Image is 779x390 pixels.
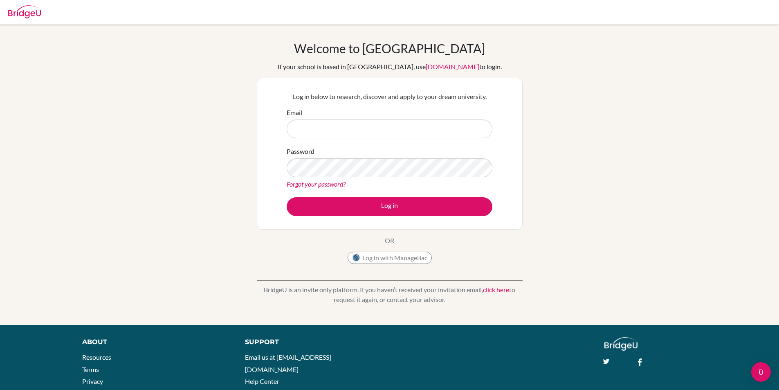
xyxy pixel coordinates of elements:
[287,108,302,117] label: Email
[245,353,331,373] a: Email us at [EMAIL_ADDRESS][DOMAIN_NAME]
[82,353,111,361] a: Resources
[245,337,380,347] div: Support
[278,62,502,72] div: If your school is based in [GEOGRAPHIC_DATA], use to login.
[348,252,432,264] button: Log in with ManageBac
[604,337,638,351] img: logo_white@2x-f4f0deed5e89b7ecb1c2cc34c3e3d731f90f0f143d5ea2071677605dd97b5244.png
[385,236,394,246] p: OR
[483,286,509,293] a: click here
[751,362,771,382] div: Open Intercom Messenger
[287,197,492,216] button: Log in
[8,5,41,18] img: Bridge-U
[287,147,314,156] label: Password
[82,377,103,385] a: Privacy
[82,337,227,347] div: About
[287,180,346,188] a: Forgot your password?
[287,92,492,101] p: Log in below to research, discover and apply to your dream university.
[294,41,485,56] h1: Welcome to [GEOGRAPHIC_DATA]
[82,365,99,373] a: Terms
[426,63,479,70] a: [DOMAIN_NAME]
[245,377,279,385] a: Help Center
[257,285,523,304] p: BridgeU is an invite only platform. If you haven’t received your invitation email, to request it ...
